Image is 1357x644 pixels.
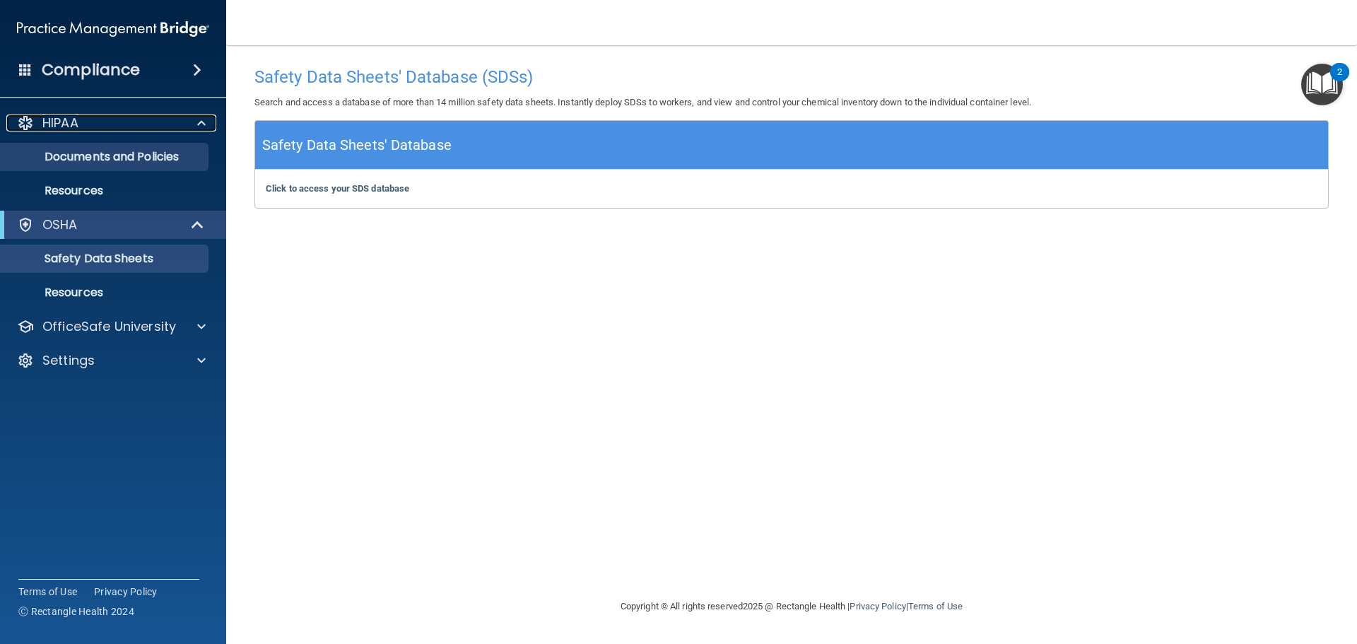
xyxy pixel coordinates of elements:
p: OSHA [42,216,78,233]
span: Ⓒ Rectangle Health 2024 [18,604,134,619]
a: OfficeSafe University [17,318,206,335]
a: Settings [17,352,206,369]
a: OSHA [17,216,205,233]
p: OfficeSafe University [42,318,176,335]
h4: Compliance [42,60,140,80]
p: HIPAA [42,115,78,131]
a: Terms of Use [908,601,963,611]
p: Resources [9,184,202,198]
p: Search and access a database of more than 14 million safety data sheets. Instantly deploy SDSs to... [254,94,1329,111]
p: Documents and Policies [9,150,202,164]
a: Click to access your SDS database [266,183,409,194]
iframe: Drift Widget Chat Controller [1112,544,1340,600]
div: 2 [1337,72,1342,90]
p: Safety Data Sheets [9,252,202,266]
button: Open Resource Center, 2 new notifications [1301,64,1343,105]
a: Terms of Use [18,585,77,599]
a: HIPAA [17,115,206,131]
img: PMB logo [17,15,209,43]
h4: Safety Data Sheets' Database (SDSs) [254,68,1329,86]
p: Resources [9,286,202,300]
a: Privacy Policy [850,601,905,611]
a: Privacy Policy [94,585,158,599]
h5: Safety Data Sheets' Database [262,133,452,158]
p: Settings [42,352,95,369]
div: Copyright © All rights reserved 2025 @ Rectangle Health | | [534,584,1050,629]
